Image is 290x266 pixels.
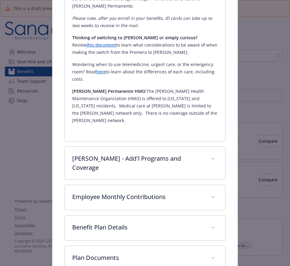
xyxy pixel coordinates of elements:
div: Employee Monthly Contributions [65,185,225,210]
p: [PERSON_NAME] - Add'l Programs and Coverage [72,154,203,172]
div: Benefit Plan Details [65,215,225,240]
p: Benefit Plan Details [72,223,203,232]
p: The [PERSON_NAME] Health Maintenance Organization (HMO) is offered to [US_STATE] and [US_STATE] r... [72,88,217,124]
p: Plan Documents [72,253,203,262]
p: Review to learn what considerations to be aware of when making the switch from the Premera to [PE... [72,34,217,56]
p: Employee Monthly Contributions [72,192,203,201]
strong: Thinking of switching to [PERSON_NAME] or simply curious? [72,35,197,40]
a: this document [87,42,116,48]
div: [PERSON_NAME] - Add'l Programs and Coverage [65,147,225,180]
a: here [96,69,106,75]
strong: [PERSON_NAME] Permanente HMO: [72,88,147,94]
em: Please note, after you enroll in your benefits, ID cards can take up to two weeks to receive in t... [72,15,212,28]
p: Wondering when to use telemedicine, urgent care, or the emergency room? Read to learn about the d... [72,61,217,83]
